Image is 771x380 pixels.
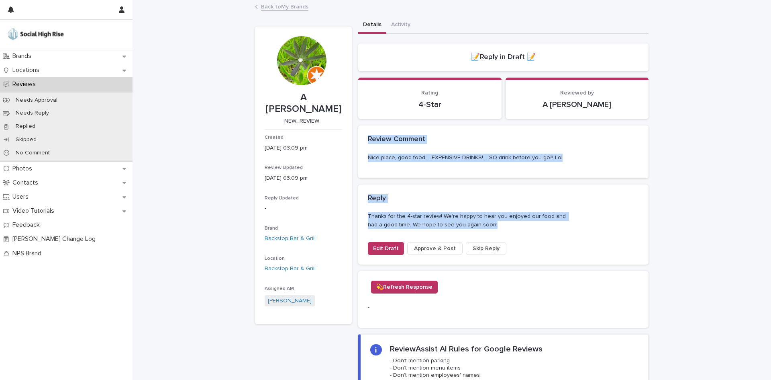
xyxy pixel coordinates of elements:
p: [DATE] 03:09 pm [265,174,342,183]
p: Reviews [9,80,42,88]
p: [DATE] 03:09 pm [265,144,342,152]
p: Users [9,193,35,201]
p: Thanks for the 4-star review! We're happy to hear you enjoyed our food and had a good time. We ho... [368,212,571,229]
button: Approve & Post [407,242,463,255]
p: - [368,303,452,312]
a: [PERSON_NAME] [268,297,312,305]
button: Details [358,17,386,34]
p: Locations [9,66,46,74]
span: 💫Refresh Response [376,283,432,291]
span: Location [265,256,285,261]
p: - [265,204,342,213]
span: Created [265,135,284,140]
p: Nice place, good food.... EXPENSIVE DRINKS!.....SO drink before you go?! Lol [368,154,563,162]
a: Backstop Bar & Grill [265,265,316,273]
p: Skipped [9,136,43,143]
h2: ReviewAssist AI Rules for Google Reviews [390,344,543,354]
p: NEW_REVIEW [265,118,339,125]
p: A [PERSON_NAME] [265,92,342,115]
span: Approve & Post [414,244,456,253]
p: Feedback [9,221,46,229]
span: Rating [421,90,438,96]
p: Needs Reply [9,110,55,117]
p: Photos [9,165,39,173]
span: Reply Updated [265,196,299,201]
span: Reviewed by [560,90,594,96]
h2: 📝Reply in Draft 📝 [471,53,536,62]
span: Brand [265,226,278,231]
p: Needs Approval [9,97,64,104]
button: Skip Reply [466,242,506,255]
a: Back toMy Brands [261,2,308,11]
p: Video Tutorials [9,207,61,215]
img: o5DnuTxEQV6sW9jFYBBf [6,26,65,42]
p: NPS Brand [9,250,48,257]
span: Review Updated [265,165,303,170]
p: [PERSON_NAME] Change Log [9,235,102,243]
p: Contacts [9,179,45,187]
p: No Comment [9,150,56,156]
h2: Review Comment [368,135,425,144]
span: Skip Reply [473,244,500,253]
p: Brands [9,52,38,60]
p: 4-Star [368,100,492,109]
button: Edit Draft [368,242,404,255]
span: Assigned AM [265,286,294,291]
p: Replied [9,123,42,130]
button: Activity [386,17,415,34]
a: Backstop Bar & Grill [265,234,316,243]
p: A [PERSON_NAME] [515,100,639,109]
h2: Reply [368,194,386,203]
span: Edit Draft [373,244,399,253]
button: 💫Refresh Response [371,281,438,294]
